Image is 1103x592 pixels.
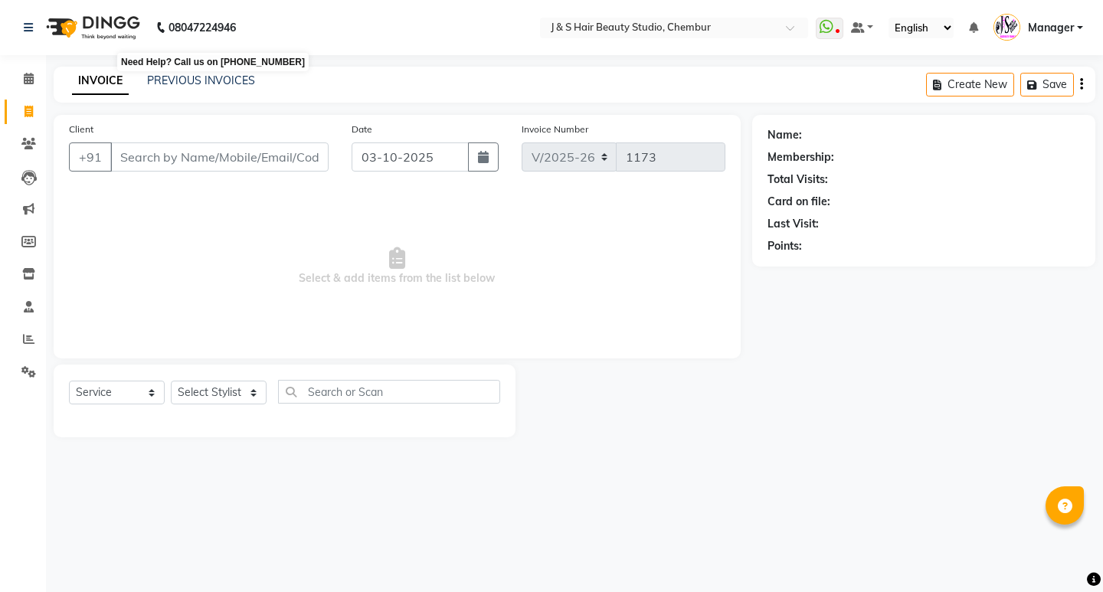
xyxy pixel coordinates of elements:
[768,238,802,254] div: Points:
[69,190,725,343] span: Select & add items from the list below
[69,142,112,172] button: +91
[768,194,830,210] div: Card on file:
[768,149,834,165] div: Membership:
[169,6,236,49] b: 08047224946
[1028,20,1074,36] span: Manager
[69,123,93,136] label: Client
[768,216,819,232] div: Last Visit:
[278,380,500,404] input: Search or Scan
[768,127,802,143] div: Name:
[522,123,588,136] label: Invoice Number
[39,6,144,49] img: logo
[147,74,255,87] a: PREVIOUS INVOICES
[1020,73,1074,96] button: Save
[72,67,129,95] a: INVOICE
[768,172,828,188] div: Total Visits:
[993,14,1020,41] img: Manager
[926,73,1014,96] button: Create New
[352,123,372,136] label: Date
[1039,531,1088,577] iframe: chat widget
[110,142,329,172] input: Search by Name/Mobile/Email/Code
